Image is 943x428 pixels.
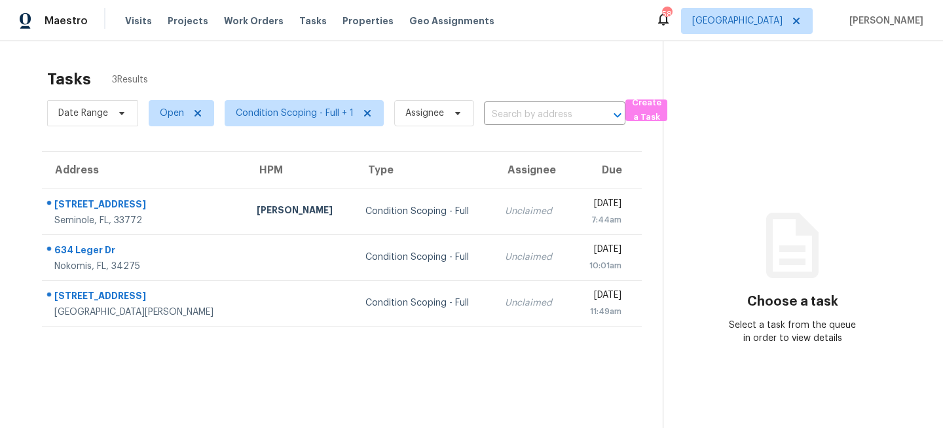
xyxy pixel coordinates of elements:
div: Select a task from the queue in order to view details [728,319,858,345]
th: HPM [246,152,355,188]
span: Properties [342,14,394,27]
div: 58 [662,8,671,21]
span: Open [160,107,184,120]
div: Condition Scoping - Full [365,251,484,264]
th: Type [355,152,494,188]
span: Condition Scoping - Full + 1 [236,107,354,120]
div: [STREET_ADDRESS] [54,289,236,306]
div: [STREET_ADDRESS] [54,198,236,214]
div: Unclaimed [505,296,561,310]
div: Unclaimed [505,251,561,264]
div: [DATE] [582,243,621,259]
div: 11:49am [582,305,621,318]
span: Tasks [299,16,327,26]
div: [GEOGRAPHIC_DATA][PERSON_NAME] [54,306,236,319]
div: [PERSON_NAME] [257,204,344,220]
span: Work Orders [224,14,284,27]
div: [DATE] [582,197,621,213]
th: Due [571,152,642,188]
span: 3 Results [112,73,148,86]
h3: Choose a task [747,295,838,308]
input: Search by address [484,105,589,125]
button: Create a Task [625,99,667,121]
div: [DATE] [582,289,621,305]
div: Nokomis, FL, 34275 [54,260,236,273]
div: Condition Scoping - Full [365,205,484,218]
span: Maestro [45,14,88,27]
div: Unclaimed [505,205,561,218]
span: Create a Task [632,96,661,126]
div: 7:44am [582,213,621,226]
div: 10:01am [582,259,621,272]
span: Visits [125,14,152,27]
th: Assignee [494,152,571,188]
span: Date Range [58,107,108,120]
div: Seminole, FL, 33772 [54,214,236,227]
button: Open [608,106,627,124]
span: Geo Assignments [409,14,494,27]
div: 634 Leger Dr [54,243,236,260]
div: Condition Scoping - Full [365,296,484,310]
span: [GEOGRAPHIC_DATA] [692,14,783,27]
span: Projects [168,14,208,27]
span: [PERSON_NAME] [844,14,923,27]
h2: Tasks [47,73,91,86]
th: Address [42,152,246,188]
span: Assignee [405,107,444,120]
